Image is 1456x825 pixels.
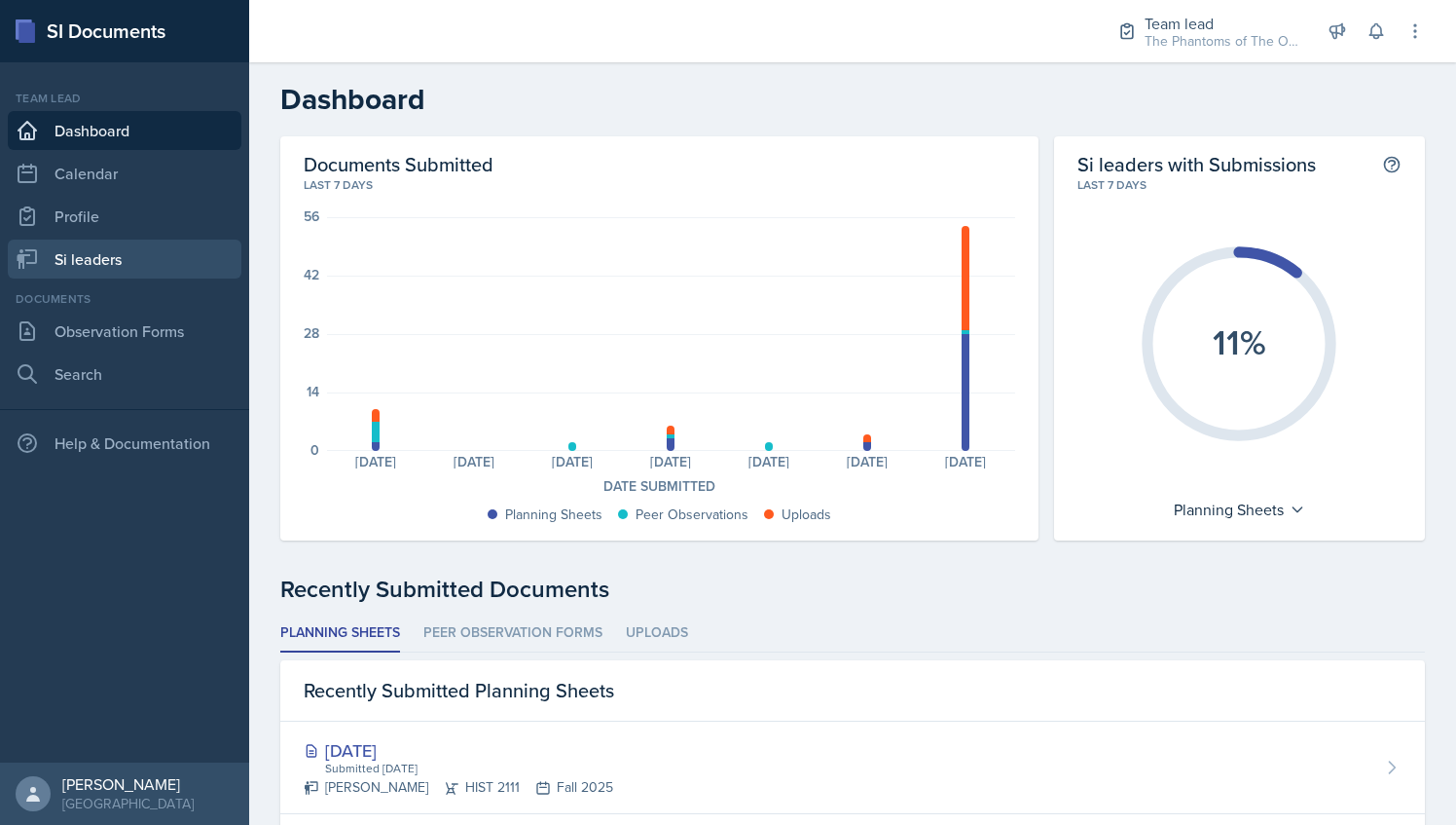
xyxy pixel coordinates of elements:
div: [DATE] [917,455,1015,469]
li: Peer Observation Forms [423,615,602,653]
div: Recently Submitted Documents [280,572,1425,607]
div: Last 7 days [1077,176,1401,194]
h2: Documents Submitted [304,152,1015,176]
h2: Si leaders with Submissions [1077,152,1316,176]
div: 0 [310,443,319,457]
div: 56 [304,209,319,223]
li: Planning Sheets [280,615,400,653]
div: [DATE] [304,737,613,764]
div: 28 [304,326,319,340]
div: [PERSON_NAME] [62,774,194,794]
a: Profile [8,197,241,236]
div: 42 [304,268,319,281]
div: Planning Sheets [1164,494,1315,525]
li: Uploads [626,615,688,653]
div: Submitted [DATE] [323,760,613,777]
div: [DATE] [524,455,622,469]
div: Planning Sheets [505,505,602,525]
div: Team lead [8,90,241,107]
h2: Dashboard [280,82,1425,117]
div: [DATE] [327,455,425,469]
div: Documents [8,290,241,308]
div: [GEOGRAPHIC_DATA] [62,794,194,813]
a: Calendar [8,154,241,193]
div: [DATE] [720,455,819,469]
div: Uploads [782,505,831,525]
a: Dashboard [8,111,241,150]
div: [PERSON_NAME] HIST 2111 Fall 2025 [304,777,613,798]
div: Help & Documentation [8,424,241,463]
text: 11% [1213,317,1266,367]
div: Team lead [1145,12,1300,35]
div: The Phantoms of The Opera / Fall 2025 [1145,31,1300,52]
a: Si leaders [8,240,241,279]
div: [DATE] [819,455,917,469]
a: Observation Forms [8,312,241,351]
div: Peer Observations [636,505,748,525]
div: Last 7 days [304,176,1015,194]
div: Date Submitted [304,476,1015,497]
div: [DATE] [622,455,720,469]
div: Recently Submitted Planning Sheets [280,660,1425,722]
a: Search [8,355,241,394]
div: [DATE] [425,455,524,469]
a: [DATE] Submitted [DATE] [PERSON_NAME]HIST 2111Fall 2025 [280,722,1425,814]
div: 14 [307,385,319,398]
